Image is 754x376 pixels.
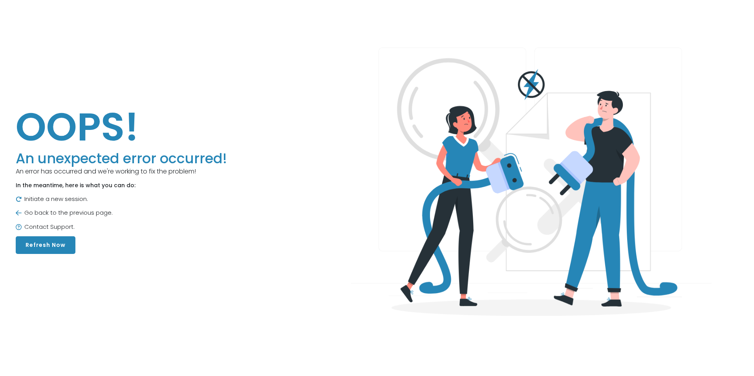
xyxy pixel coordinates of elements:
h1: OOPS! [16,103,227,150]
p: Initiate a new session. [16,195,227,204]
p: In the meantime, here is what you can do: [16,181,227,190]
p: An error has occurred and we're working to fix the problem! [16,167,227,176]
h3: An unexpected error occurred! [16,150,227,167]
button: Refresh Now [16,236,75,254]
p: Go back to the previous page. [16,208,227,217]
p: Contact Support. [16,223,227,232]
